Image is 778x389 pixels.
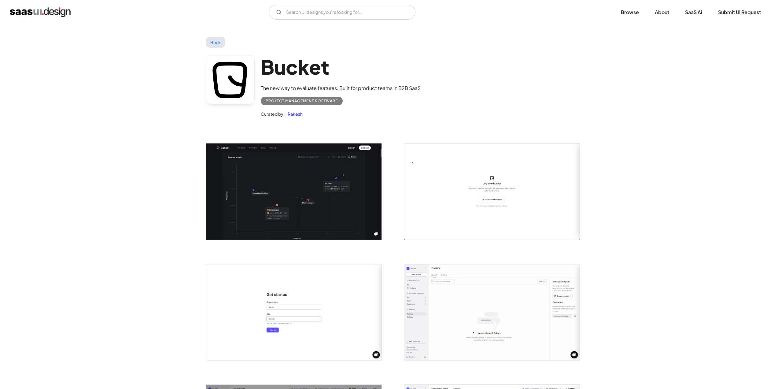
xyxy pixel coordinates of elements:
[711,6,768,19] a: Submit UI Request
[404,143,580,239] a: open lightbox
[269,5,415,20] form: Email Form
[206,143,382,239] a: open lightbox
[261,110,285,118] div: Curated by:
[206,264,382,360] a: open lightbox
[206,37,226,48] a: Back
[678,6,710,19] a: SaaS Ai
[647,6,677,19] a: About
[404,264,580,360] img: 65b73cfd1198aadc4a3e070d_bucket%20Tracking%20empty%20screen.png
[285,110,303,118] a: Rakesh
[404,264,580,360] a: open lightbox
[261,55,421,79] h1: Bucket
[269,5,415,20] input: Search UI designs you're looking for...
[404,143,580,239] img: 65b73cfc7771d0b8c89ad3ef_bucket%20Login%20screen.png
[614,6,646,19] a: Browse
[266,97,338,105] div: Project Management Software
[10,7,71,17] a: home
[206,264,382,360] img: 65b73cfd5525915bb043bf63_bucket%20getting%20started%2001.png
[206,143,382,239] img: 65b73cfd80c184325a7c3f91_bucket%20Home%20Screen.png
[261,84,421,92] div: The new way to evaluate features. Built for product teams in B2B SaaS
